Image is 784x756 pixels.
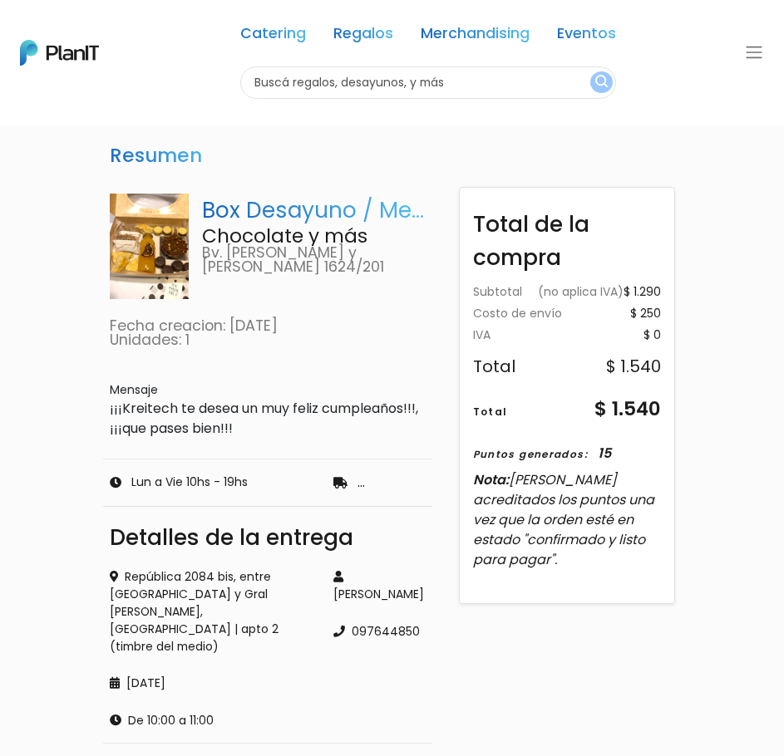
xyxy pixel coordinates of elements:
p: Bv. [PERSON_NAME] y [PERSON_NAME] 1624/201 [202,246,426,275]
div: De 10:00 a 11:00 [110,712,313,729]
img: search_button-432b6d5273f82d61273b3651a40e1bd1b912527efae98b1b7a1b2c0702e16a8d.svg [595,75,608,91]
div: $ 0 [643,330,661,341]
a: Eventos [557,27,616,47]
div: IVA [473,330,491,341]
a: Unidades: 1 [110,330,190,350]
div: $ 250 [630,308,661,320]
div: Subtotal [473,287,522,298]
a: Regalos [333,27,393,47]
img: PHOTO-2022-03-20-15-00-19.jpg [110,194,189,299]
p: Box Desayuno / Merienda 8 [202,194,426,227]
div: Total [473,405,508,420]
div: Total de la compra [460,194,674,273]
div: [PERSON_NAME] [333,568,426,603]
p: Nota: [473,470,661,570]
div: Mensaje [110,381,426,399]
div: Puntos generados: [473,447,588,462]
div: 097644850 [333,623,426,641]
div: $ 1.290 [538,287,661,298]
img: PlanIt Logo [20,40,99,66]
div: República 2084 bis, entre [GEOGRAPHIC_DATA] y Gral [PERSON_NAME], [GEOGRAPHIC_DATA] | apto 2 (tim... [110,568,313,655]
p: Lun a Vie 10hs - 19hs [131,477,248,488]
p: Fecha creacion: [DATE] [110,319,426,334]
span: (no aplica IVA) [538,283,624,300]
div: Detalles de la entrega [110,527,426,548]
input: Buscá regalos, desayunos, y más [240,66,616,99]
div: 15 [598,444,611,464]
div: Total [473,358,515,375]
span: [PERSON_NAME] acreditados los puntos una vez que la orden esté en estado "confirmado y listo para... [473,470,654,569]
p: Chocolate y más [202,227,426,246]
a: Merchandising [421,27,530,47]
h3: Resumen [103,138,209,174]
div: $ 1.540 [606,358,661,375]
p: Entrega a domicilio [357,477,467,488]
div: [DATE] [110,675,313,692]
div: $ 1.540 [594,395,661,424]
a: Catering [240,27,306,47]
div: Costo de envío [473,308,562,320]
p: ¡¡¡Kreitech te desea un muy feliz cumpleaños!!!, ¡¡¡que pases bien!!! [110,399,426,439]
